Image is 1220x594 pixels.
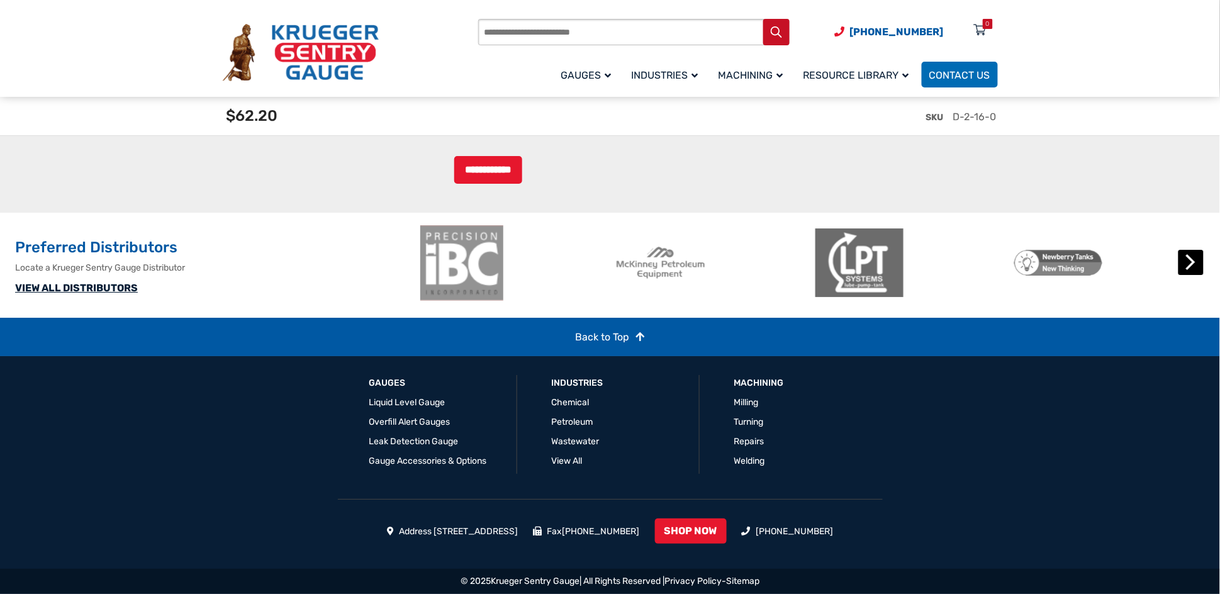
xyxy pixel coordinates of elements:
[734,436,764,447] a: Repairs
[953,111,997,123] span: D-2-16-0
[835,24,944,40] a: Phone Number (920) 434-8860
[15,261,411,274] p: Locate a Krueger Sentry Gauge Distributor
[561,69,612,81] span: Gauges
[632,69,698,81] span: Industries
[1014,225,1102,301] img: Newberry Tanks
[756,526,833,537] a: [PHONE_NUMBER]
[796,60,922,89] a: Resource Library
[929,69,990,81] span: Contact Us
[850,26,944,38] span: [PHONE_NUMBER]
[369,417,451,427] a: Overfill Alert Gauges
[223,24,379,82] img: Krueger Sentry Gauge
[624,60,711,89] a: Industries
[369,436,459,447] a: Leak Detection Gauge
[552,456,583,466] a: View All
[926,112,944,123] span: SKU
[711,60,796,89] a: Machining
[986,19,990,29] div: 0
[734,377,784,389] a: Machining
[617,225,705,301] img: McKinney Petroleum Equipment
[552,377,603,389] a: Industries
[369,397,445,408] a: Liquid Level Gauge
[726,576,759,586] a: Sitemap
[655,518,727,544] a: SHOP NOW
[554,60,624,89] a: Gauges
[922,62,998,87] a: Contact Us
[821,308,834,321] button: 3 of 2
[369,456,487,466] a: Gauge Accessories & Options
[664,576,722,586] a: Privacy Policy
[552,397,590,408] a: Chemical
[387,525,518,538] li: Address [STREET_ADDRESS]
[783,308,796,321] button: 1 of 2
[734,417,764,427] a: Turning
[802,308,815,321] button: 2 of 2
[491,576,579,586] a: Krueger Sentry Gauge
[533,525,640,538] li: Fax
[734,397,759,408] a: Milling
[369,377,406,389] a: GAUGES
[15,282,138,294] a: VIEW ALL DISTRIBUTORS
[719,69,783,81] span: Machining
[418,225,506,301] img: ibc-logo
[15,238,411,258] h2: Preferred Distributors
[1178,250,1204,275] button: Next
[815,225,904,301] img: LPT
[803,69,909,81] span: Resource Library
[734,456,765,466] a: Welding
[552,417,593,427] a: Petroleum
[552,436,600,447] a: Wastewater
